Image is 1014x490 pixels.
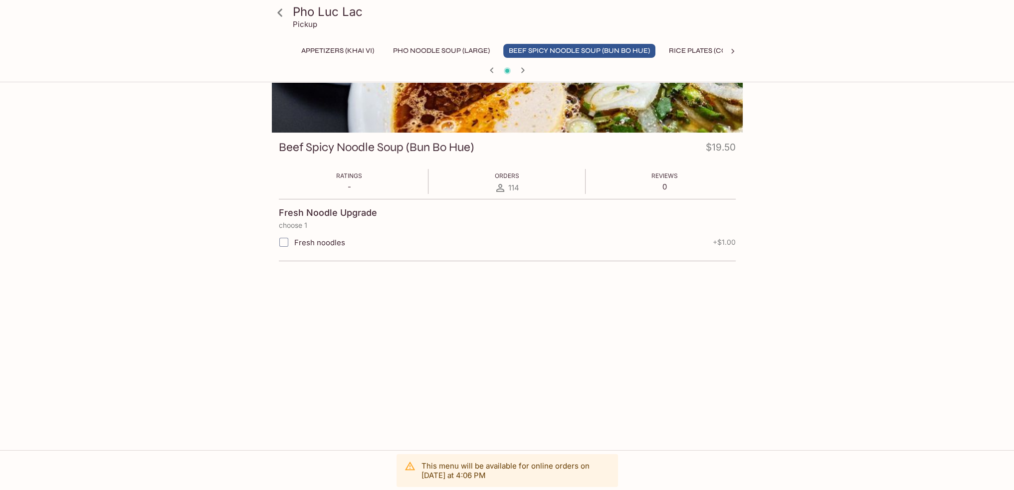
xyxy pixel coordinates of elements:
[279,221,736,229] p: choose 1
[279,140,474,155] h3: Beef Spicy Noodle Soup (Bun Bo Hue)
[336,182,362,191] p: -
[296,44,380,58] button: Appetizers (Khai Vi)
[651,182,678,191] p: 0
[706,140,736,159] h4: $19.50
[293,19,317,29] p: Pickup
[713,238,736,246] span: + $1.00
[336,172,362,179] span: Ratings
[421,461,610,480] p: This menu will be available for online orders on [DATE] at 4:06 PM
[293,4,739,19] h3: Pho Luc Lac
[651,172,678,179] span: Reviews
[508,183,519,192] span: 114
[388,44,495,58] button: Pho Noodle Soup (Large)
[494,172,519,179] span: Orders
[294,238,345,247] span: Fresh noodles
[272,0,743,133] div: Beef Spicy Noodle Soup (Bun Bo Hue)
[663,44,754,58] button: Rice Plates (Com Dia)
[279,207,377,218] h4: Fresh Noodle Upgrade
[503,44,655,58] button: Beef Spicy Noodle Soup (Bun Bo Hue)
